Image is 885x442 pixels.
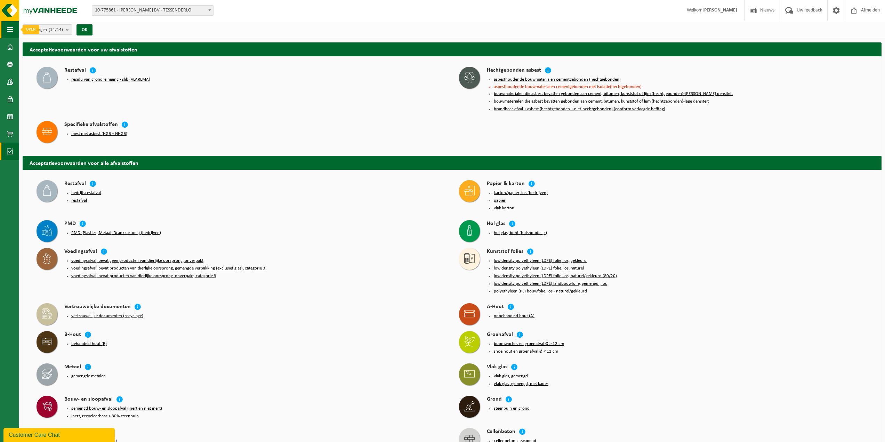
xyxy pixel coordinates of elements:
span: 10-775861 - YVES MAES BV - TESSENDERLO [92,5,214,16]
h4: B-Hout [64,331,81,339]
button: behandeld hout (B) [71,341,107,347]
button: low density polyethyleen (LDPE) folie, los, naturel/gekleurd (80/20) [494,273,617,279]
strong: [PERSON_NAME] [702,8,737,13]
h4: Kunststof folies [487,248,523,256]
button: snoeihout en groenafval Ø < 12 cm [494,349,558,354]
button: bouwmaterialen die asbest bevatten gebonden aan cement, bitumen, kunststof of lijm (hechtgebonden... [494,91,733,97]
button: restafval [71,198,87,203]
button: boomwortels en groenafval Ø > 12 cm [494,341,564,347]
h2: Acceptatievoorwaarden voor alle afvalstoffen [23,156,882,169]
button: karton/papier, los (bedrijven) [494,190,548,196]
h4: PMD [64,220,76,228]
h4: Grond [487,396,502,404]
h4: Hol glas [487,220,505,228]
iframe: chat widget [3,427,116,442]
button: gemengde metalen [71,373,106,379]
h4: Hechtgebonden asbest [487,67,541,75]
button: Vestigingen(14/14) [23,24,72,35]
h4: Papier & karton [487,180,525,188]
h4: Voedingsafval [64,248,97,256]
button: vlak glas, gemengd, met kader [494,381,548,387]
button: PMD (Plastiek, Metaal, Drankkartons) (bedrijven) [71,230,161,236]
h4: Vlak glas [487,363,507,371]
h4: Vertrouwelijke documenten [64,303,131,311]
button: residu van grondreiniging - slib (VLAREMA) [71,77,150,82]
button: steenpuin en grond [494,406,530,411]
count: (14/14) [49,27,63,32]
button: low density polyethyleen (LDPE) landbouwfolie, gemengd , los [494,281,607,287]
button: voedingsafval, bevat producten van dierlijke oorsprong, gemengde verpakking (exclusief glas), cat... [71,266,265,271]
h4: Metaal [64,363,81,371]
button: bedrijfsrestafval [71,190,101,196]
li: asbesthoudende bouwmaterialen cementgebonden met isolatie(hechtgebonden) [494,85,868,89]
button: polyethyleen (PE) bouwfolie, los - naturel/gekleurd [494,289,587,294]
button: hol glas, bont (huishoudelijk) [494,230,547,236]
button: gemengd bouw- en sloopafval (inert en niet inert) [71,406,162,411]
button: low density polyethyleen (LDPE) folie, los, naturel [494,266,584,271]
button: voedingsafval, bevat producten van dierlijke oorsprong, onverpakt, categorie 3 [71,273,216,279]
button: vlak karton [494,206,514,211]
h2: Acceptatievoorwaarden voor uw afvalstoffen [23,42,882,56]
h4: Groenafval [487,331,513,339]
button: OK [77,24,92,35]
button: bouwmaterialen die asbest bevatten gebonden aan cement, bitumen, kunststof of lijm (hechtgebonden... [494,99,709,104]
button: inert, recycleerbaar < 80% steenpuin [71,413,139,419]
span: 10-775861 - YVES MAES BV - TESSENDERLO [92,6,213,15]
span: Vestigingen [26,25,63,35]
button: papier [494,198,506,203]
h4: Cellenbeton [487,428,515,436]
button: vlak glas, gemengd [494,373,528,379]
h4: Bouw- en sloopafval [64,396,113,404]
button: voedingsafval, bevat geen producten van dierlijke oorsprong, onverpakt [71,258,203,264]
h4: Specifieke afvalstoffen [64,121,118,129]
h4: Restafval [64,67,86,75]
h4: Restafval [64,180,86,188]
button: asbesthoudende bouwmaterialen cementgebonden (hechtgebonden) [494,77,621,82]
button: onbehandeld hout (A) [494,313,534,319]
button: low density polyethyleen (LDPE) folie, los, gekleurd [494,258,587,264]
h4: A-Hout [487,303,504,311]
button: brandbaar afval + asbest (hechtgebonden + niet-hechtgebonden) (conform verlaagde heffing) [494,106,665,112]
button: mest met asbest (HGB + NHGB) [71,131,127,137]
button: vertrouwelijke documenten (recyclage) [71,313,143,319]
